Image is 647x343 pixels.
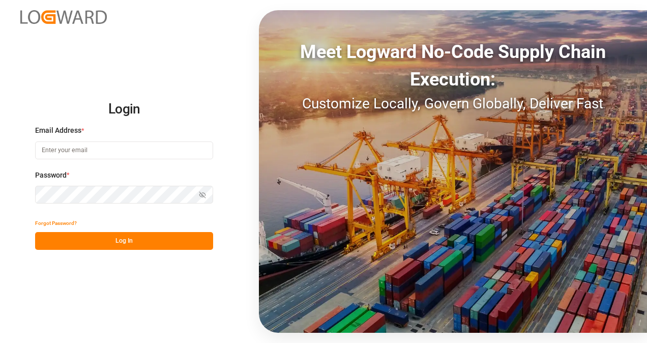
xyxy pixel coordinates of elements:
[35,125,81,136] span: Email Address
[35,232,213,250] button: Log In
[259,38,647,93] div: Meet Logward No-Code Supply Chain Execution:
[35,93,213,126] h2: Login
[35,141,213,159] input: Enter your email
[259,93,647,115] div: Customize Locally, Govern Globally, Deliver Fast
[35,170,67,181] span: Password
[20,10,107,24] img: Logward_new_orange.png
[35,214,77,232] button: Forgot Password?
